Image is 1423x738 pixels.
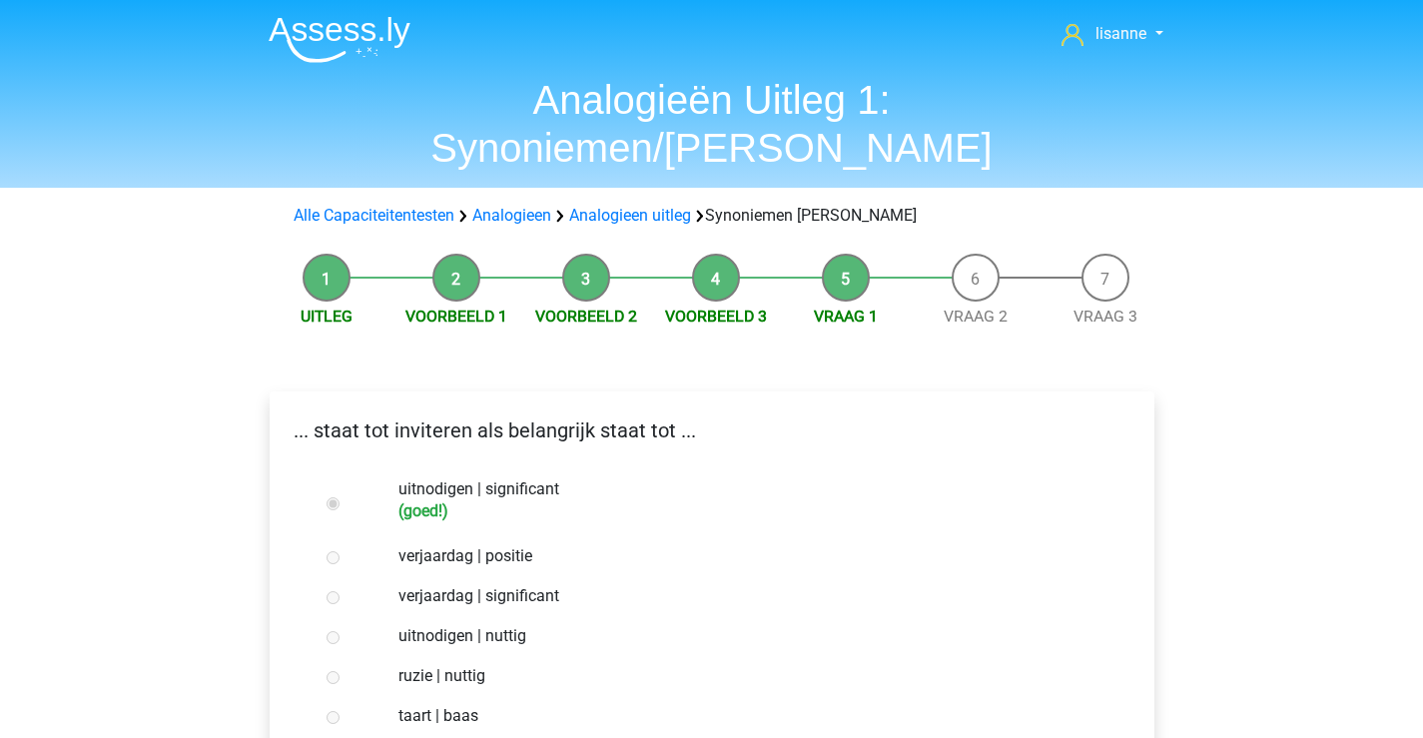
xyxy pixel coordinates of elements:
[398,624,1089,648] label: uitnodigen | nuttig
[269,16,410,63] img: Assessly
[286,415,1138,445] p: ... staat tot inviteren als belangrijk staat tot ...
[665,307,767,326] a: Voorbeeld 3
[944,307,1008,326] a: Vraag 2
[535,307,637,326] a: Voorbeeld 2
[398,477,1089,520] label: uitnodigen | significant
[1054,22,1170,46] a: lisanne
[1095,24,1146,43] span: lisanne
[398,704,1089,728] label: taart | baas
[294,206,454,225] a: Alle Capaciteitentesten
[398,664,1089,688] label: ruzie | nuttig
[398,584,1089,608] label: verjaardag | significant
[814,307,878,326] a: Vraag 1
[398,544,1089,568] label: verjaardag | positie
[301,307,353,326] a: Uitleg
[398,501,1089,520] h6: (goed!)
[1073,307,1137,326] a: Vraag 3
[405,307,507,326] a: Voorbeeld 1
[472,206,551,225] a: Analogieen
[569,206,691,225] a: Analogieen uitleg
[253,76,1171,172] h1: Analogieën Uitleg 1: Synoniemen/[PERSON_NAME]
[286,204,1138,228] div: Synoniemen [PERSON_NAME]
